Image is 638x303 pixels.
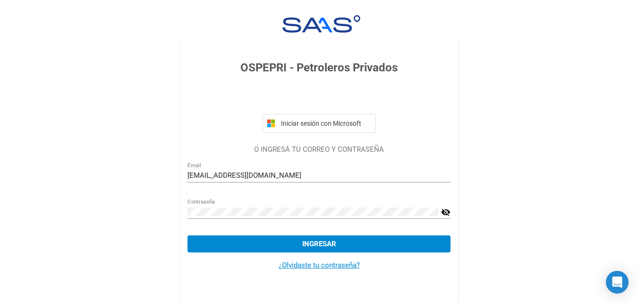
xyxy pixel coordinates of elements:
[258,87,381,107] iframe: Botón de Acceder con Google
[441,207,451,218] mat-icon: visibility_off
[279,120,372,127] span: Iniciar sesión con Microsoft
[187,144,451,155] p: O INGRESÁ TU CORREO Y CONTRASEÑA
[302,240,336,248] span: Ingresar
[263,114,376,133] button: Iniciar sesión con Microsoft
[279,261,360,269] a: ¿Olvidaste tu contraseña?
[187,235,451,252] button: Ingresar
[187,59,451,76] h3: OSPEPRI - Petroleros Privados
[606,271,629,294] div: Open Intercom Messenger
